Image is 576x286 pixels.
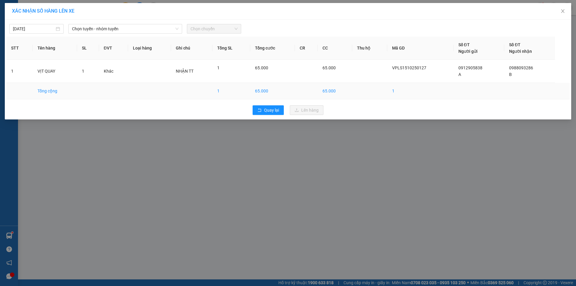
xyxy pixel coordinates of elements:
[190,24,238,33] span: Chọn chuyến
[387,37,454,60] th: Mã GD
[264,107,279,113] span: Quay lại
[387,83,454,99] td: 1
[458,42,470,47] span: Số ĐT
[322,65,336,70] span: 65.000
[33,37,77,60] th: Tên hàng
[6,37,33,60] th: STT
[318,83,352,99] td: 65.000
[255,65,268,70] span: 65.000
[295,37,318,60] th: CR
[290,105,323,115] button: uploadLên hàng
[509,42,520,47] span: Số ĐT
[99,60,128,83] td: Khác
[6,60,33,83] td: 1
[318,37,352,60] th: CC
[554,3,571,20] button: Close
[250,37,295,60] th: Tổng cước
[509,49,532,54] span: Người nhận
[458,72,461,77] span: A
[458,65,482,70] span: 0912905838
[33,60,77,83] td: VỊT QUAY
[176,69,193,74] span: NHẬN TT
[217,65,220,70] span: 1
[250,83,295,99] td: 65.000
[77,37,99,60] th: SL
[458,49,478,54] span: Người gửi
[212,37,250,60] th: Tổng SL
[352,37,387,60] th: Thu hộ
[72,24,178,33] span: Chọn tuyến - nhóm tuyến
[99,37,128,60] th: ĐVT
[33,83,77,99] td: Tổng cộng
[560,9,565,14] span: close
[128,37,171,60] th: Loại hàng
[12,8,74,14] span: XÁC NHẬN SỐ HÀNG LÊN XE
[171,37,212,60] th: Ghi chú
[175,27,179,31] span: down
[253,105,284,115] button: rollbackQuay lại
[392,65,426,70] span: VPLS1510250127
[509,72,512,77] span: B
[257,108,262,113] span: rollback
[82,69,84,74] span: 1
[13,26,55,32] input: 15/10/2025
[509,65,533,70] span: 0988093286
[212,83,250,99] td: 1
